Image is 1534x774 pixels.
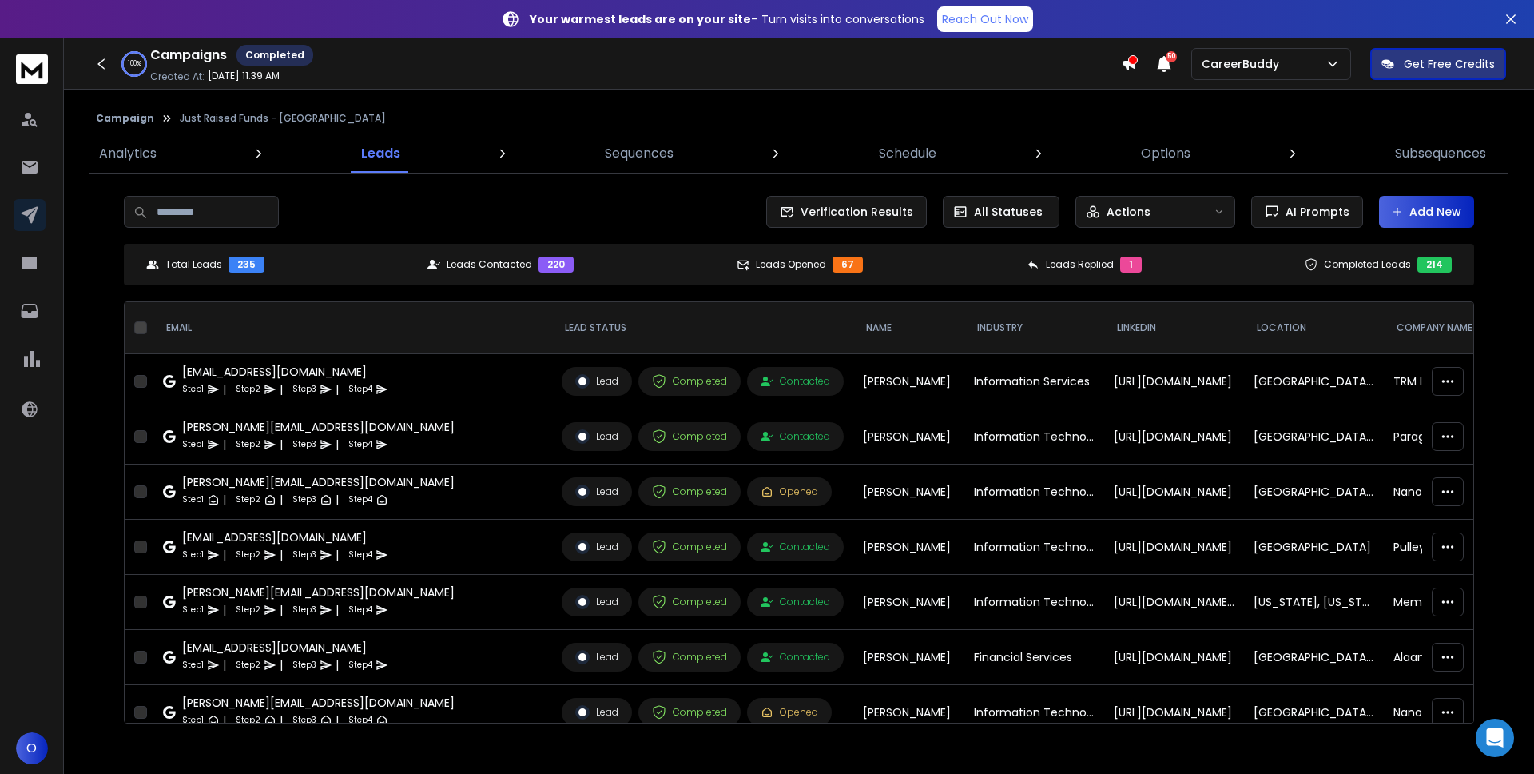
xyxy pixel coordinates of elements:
[1379,196,1474,228] button: Add New
[99,144,157,163] p: Analytics
[530,11,751,27] strong: Your warmest leads are on your site
[1244,302,1384,354] th: Location
[1476,719,1514,757] div: Open Intercom Messenger
[652,595,727,609] div: Completed
[575,374,618,389] div: Lead
[942,11,1028,27] p: Reach Out Now
[964,302,1104,354] th: Industry
[180,112,386,125] p: Just Raised Funds - [GEOGRAPHIC_DATA]
[766,196,927,228] button: Verification Results
[182,695,455,711] div: [PERSON_NAME][EMAIL_ADDRESS][DOMAIN_NAME]
[150,70,205,83] p: Created At:
[1244,354,1384,409] td: [GEOGRAPHIC_DATA], [US_STATE]
[182,381,204,397] p: Step 1
[1244,465,1384,520] td: [GEOGRAPHIC_DATA], [US_STATE]
[937,6,1033,32] a: Reach Out Now
[1046,258,1114,271] p: Leads Replied
[150,46,227,65] h1: Campaigns
[223,712,226,728] p: |
[348,492,372,508] p: Step 4
[1404,56,1495,72] p: Get Free Credits
[964,685,1104,740] td: Information Technology & Services
[575,540,618,554] div: Lead
[1104,465,1244,520] td: [URL][DOMAIN_NAME]
[879,144,936,163] p: Schedule
[236,657,260,673] p: Step 2
[348,712,372,728] p: Step 4
[182,657,204,673] p: Step 1
[336,437,339,453] p: |
[280,657,283,673] p: |
[756,258,826,271] p: Leads Opened
[292,381,316,397] p: Step 3
[292,657,316,673] p: Step 3
[1104,302,1244,354] th: LinkedIn
[1104,354,1244,409] td: [URL][DOMAIN_NAME]
[974,204,1043,220] p: All Statuses
[182,492,204,508] p: Step 1
[853,465,964,520] td: [PERSON_NAME]
[280,712,283,728] p: |
[761,651,830,664] div: Contacted
[16,732,48,764] button: O
[1384,520,1498,575] td: Pulley
[761,430,830,443] div: Contacted
[292,547,316,563] p: Step 3
[292,492,316,508] p: Step 3
[128,59,141,69] p: 100 %
[223,381,226,397] p: |
[165,258,222,271] p: Total Leads
[292,602,316,618] p: Step 3
[280,602,283,618] p: |
[1244,630,1384,685] td: [GEOGRAPHIC_DATA], [GEOGRAPHIC_DATA]
[336,712,339,728] p: |
[336,492,339,508] p: |
[853,575,964,630] td: [PERSON_NAME]
[208,70,280,82] p: [DATE] 11:39 AM
[89,134,166,173] a: Analytics
[652,540,727,554] div: Completed
[280,492,283,508] p: |
[1120,257,1142,273] div: 1
[595,134,683,173] a: Sequences
[223,437,226,453] p: |
[229,257,264,273] div: 235
[280,437,283,453] p: |
[964,465,1104,520] td: Information Technology & Services
[652,374,727,389] div: Completed
[1104,409,1244,465] td: [URL][DOMAIN_NAME]
[538,257,574,273] div: 220
[182,584,455,600] div: [PERSON_NAME][EMAIL_ADDRESS][DOMAIN_NAME]
[236,492,260,508] p: Step 2
[223,547,226,563] p: |
[236,381,260,397] p: Step 2
[182,712,204,728] p: Step 1
[1384,465,1498,520] td: Nanonets
[223,492,226,508] p: |
[1131,134,1200,173] a: Options
[223,657,226,673] p: |
[761,596,830,608] div: Contacted
[853,302,964,354] th: NAME
[1417,257,1452,273] div: 214
[853,630,964,685] td: [PERSON_NAME]
[348,381,372,397] p: Step 4
[280,547,283,563] p: |
[575,595,618,609] div: Lead
[182,547,204,563] p: Step 1
[1384,354,1498,409] td: TRM Labs
[853,520,964,575] td: [PERSON_NAME]
[1244,575,1384,630] td: [US_STATE], [US_STATE]
[236,547,260,563] p: Step 2
[530,11,924,27] p: – Turn visits into conversations
[833,257,863,273] div: 67
[761,375,830,388] div: Contacted
[652,705,727,720] div: Completed
[853,685,964,740] td: [PERSON_NAME]
[336,657,339,673] p: |
[853,409,964,465] td: [PERSON_NAME]
[447,258,532,271] p: Leads Contacted
[1324,258,1411,271] p: Completed Leads
[236,45,313,66] div: Completed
